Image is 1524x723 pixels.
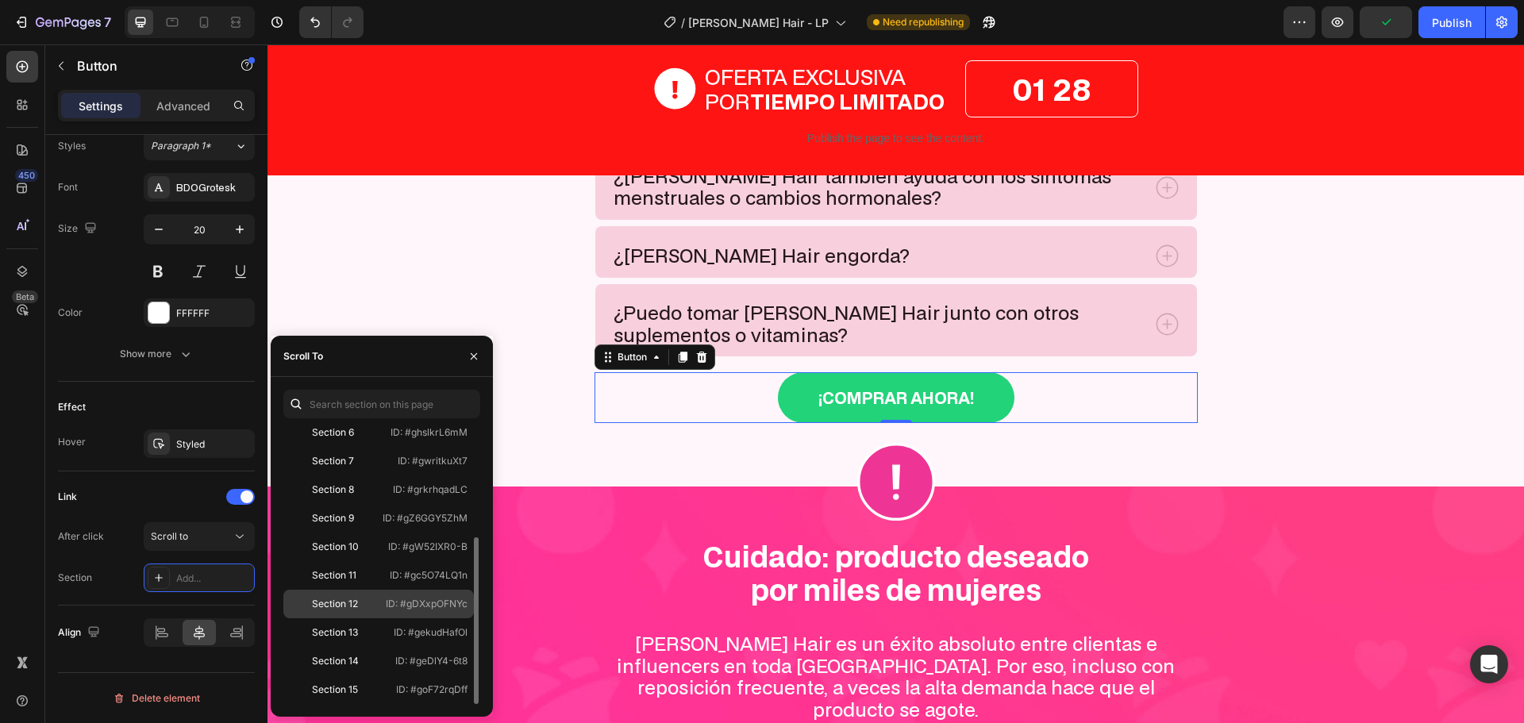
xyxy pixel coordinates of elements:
p: Advanced [156,98,210,114]
button: Scroll to [144,522,255,551]
div: Section [58,571,92,585]
p: ID: #goF72rqDff [396,683,468,697]
div: Font [58,180,78,194]
div: Styled [176,437,251,452]
div: Delete element [113,689,200,708]
div: Align [58,622,103,644]
iframe: Design area [267,44,1524,723]
p: ¿[PERSON_NAME] Hair engorda? [346,201,642,223]
span: [PERSON_NAME] Hair - LP [688,14,829,31]
div: Undo/Redo [299,6,364,38]
div: 450 [15,169,38,182]
div: Section 15 [312,683,358,697]
div: Show more [120,346,194,362]
div: Section 13 [312,625,358,640]
p: ¿Puedo tomar [PERSON_NAME] Hair junto con otros suplementos o vitaminas? [346,258,871,302]
div: Hover [58,435,86,449]
div: Section 8 [312,483,354,497]
span: Scroll to [151,530,188,542]
button: Publish [1418,6,1485,38]
input: Search section on this page [283,390,480,418]
p: ¿[PERSON_NAME] Hair también ayuda con los síntomas menstruales o cambios hormonales? [346,121,871,165]
div: Link [58,490,77,504]
span: / [681,14,685,31]
button: 7 [6,6,118,38]
div: Color [58,306,83,320]
div: Section 12 [312,597,358,611]
p: ID: #gekudHafOl [394,625,468,640]
div: Section 14 [312,654,359,668]
div: Scroll To [283,349,323,363]
p: Settings [79,98,123,114]
p: ID: #grkrhqadLC [393,483,468,497]
button: Paragraph 1* [144,132,255,160]
p: ID: #gDXxpOFNYc [386,597,468,611]
div: Size [58,218,100,240]
p: [PERSON_NAME] Hair es un éxito absoluto entre clientas e influencers en toda [GEOGRAPHIC_DATA]. P... [348,589,909,676]
div: Beta [12,290,38,303]
div: Button [347,306,383,320]
p: ID: #gc5O74LQ1n [390,568,468,583]
p: ID: #ghslkrL6mM [391,425,468,440]
p: Button [77,56,212,75]
div: FFFFFF [176,306,251,321]
div: After click [58,529,104,544]
div: Section 6 [312,425,354,440]
p: 7 [104,13,111,32]
span: Paragraph 1* [151,139,211,153]
button: Delete element [58,686,255,711]
button: Show more [58,340,255,368]
div: BDOGrotesk [176,181,251,195]
span: Need republishing [883,15,964,29]
button: <p>¡Comprar ahora!</p> [510,328,747,379]
div: Section 9 [312,511,354,525]
img: gempages_579051959273653041-b188dd80-9b65-4672-981d-540c2e78e377.svg [590,398,668,476]
p: ID: #geDlY4-6t8 [395,654,468,668]
div: Effect [58,400,86,414]
div: Open Intercom Messenger [1470,645,1508,683]
p: ID: #gZ6GGY5ZhM [383,511,468,525]
p: ¡Comprar ahora! [550,344,707,363]
p: ID: #gW52IXR0-B [388,540,468,554]
div: Styles [58,139,86,153]
div: Publish [1432,14,1472,31]
div: Section 11 [312,568,356,583]
div: Section 10 [312,540,359,554]
p: Cuidado: producto deseado por miles de mujeres [433,495,824,562]
div: Add... [176,571,251,586]
div: Section 7 [312,454,354,468]
p: ID: #gwritkuXt7 [398,454,468,468]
